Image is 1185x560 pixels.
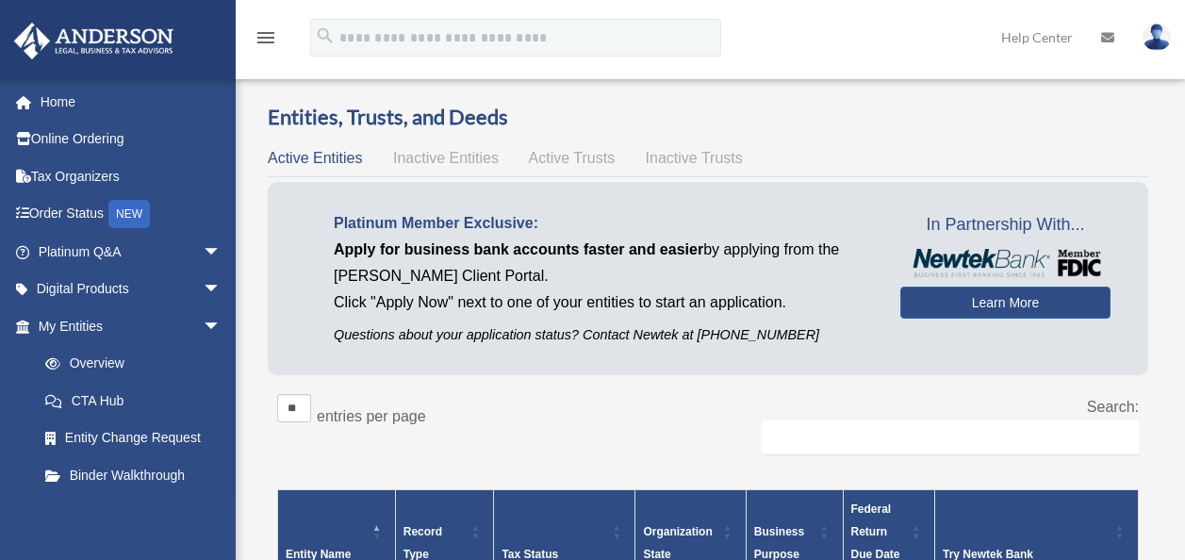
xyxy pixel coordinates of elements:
a: Overview [26,345,231,383]
span: Inactive Trusts [646,150,743,166]
a: Platinum Q&Aarrow_drop_down [13,233,250,271]
a: menu [255,33,277,49]
span: Apply for business bank accounts faster and easier [334,241,703,257]
a: Learn More [900,287,1111,319]
div: NEW [108,200,150,228]
a: Order StatusNEW [13,195,250,234]
i: menu [255,26,277,49]
a: CTA Hub [26,382,240,420]
img: User Pic [1143,24,1171,51]
a: Digital Productsarrow_drop_down [13,271,250,308]
img: Anderson Advisors Platinum Portal [8,23,179,59]
h3: Entities, Trusts, and Deeds [268,103,1148,132]
label: entries per page [317,408,426,424]
span: In Partnership With... [900,210,1111,240]
p: Click "Apply Now" next to one of your entities to start an application. [334,289,872,316]
span: Active Entities [268,150,362,166]
span: Active Trusts [529,150,616,166]
span: arrow_drop_down [203,271,240,309]
label: Search: [1087,399,1139,415]
img: NewtekBankLogoSM.png [910,249,1101,277]
a: Binder Walkthrough [26,456,240,494]
span: arrow_drop_down [203,233,240,272]
p: Questions about your application status? Contact Newtek at [PHONE_NUMBER] [334,323,872,347]
a: My Entitiesarrow_drop_down [13,307,240,345]
a: Online Ordering [13,121,250,158]
span: Inactive Entities [393,150,499,166]
i: search [315,25,336,46]
span: arrow_drop_down [203,307,240,346]
a: Home [13,83,250,121]
a: Tax Organizers [13,157,250,195]
a: My Blueprint [26,494,240,532]
p: by applying from the [PERSON_NAME] Client Portal. [334,237,872,289]
a: Entity Change Request [26,420,240,457]
p: Platinum Member Exclusive: [334,210,872,237]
